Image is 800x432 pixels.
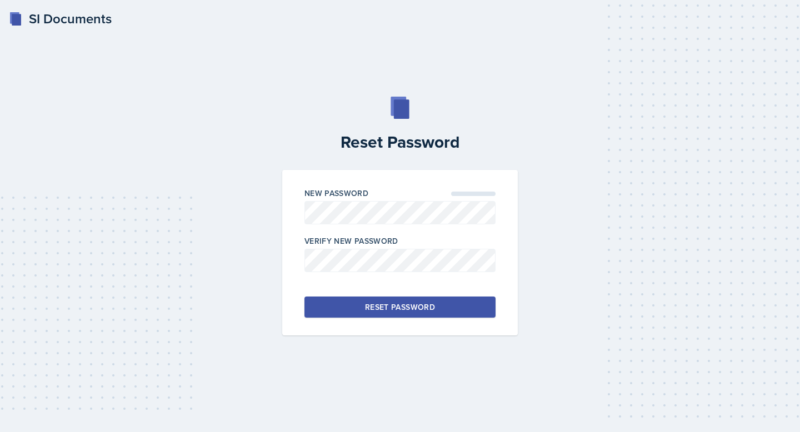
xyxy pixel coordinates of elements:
[9,9,112,29] a: SI Documents
[304,235,398,247] label: Verify New Password
[304,188,368,199] label: New Password
[365,302,435,313] div: Reset Password
[304,297,496,318] button: Reset Password
[276,132,524,152] h2: Reset Password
